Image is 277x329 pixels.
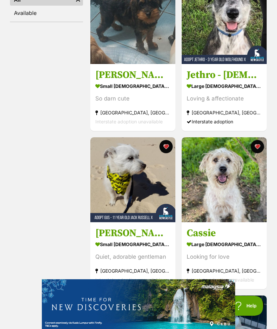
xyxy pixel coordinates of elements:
a: [PERSON_NAME] - [DEMOGRAPHIC_DATA] [PERSON_NAME] X small [DEMOGRAPHIC_DATA] Dog Quiet, adorable g... [90,222,175,289]
div: [GEOGRAPHIC_DATA], [GEOGRAPHIC_DATA] [95,108,170,117]
span: Interstate adoption unavailable [95,277,163,283]
div: [GEOGRAPHIC_DATA], [GEOGRAPHIC_DATA] [95,266,170,275]
a: [PERSON_NAME] small [DEMOGRAPHIC_DATA] Dog So darn cute [GEOGRAPHIC_DATA], [GEOGRAPHIC_DATA] Inte... [90,64,175,131]
div: Interstate adoption [187,117,262,126]
img: Gus - 11 Year Old Jack Russell X [90,137,175,222]
div: So darn cute [95,94,170,103]
div: large [DEMOGRAPHIC_DATA] Dog [187,239,262,249]
span: Interstate adoption unavailable [95,119,163,124]
div: large [DEMOGRAPHIC_DATA] Dog [187,81,262,91]
div: Quiet, adorable gentleman [95,252,170,261]
button: favourite [159,140,173,153]
div: small [DEMOGRAPHIC_DATA] Dog [95,239,170,249]
h3: [PERSON_NAME] [95,69,170,81]
h3: Jethro - [DEMOGRAPHIC_DATA] Wolfhound X [187,69,262,81]
button: favourite [250,140,264,153]
button: favourite [250,298,264,311]
div: Looking for love [187,252,262,261]
span: Interstate adoption unavailable [187,277,254,283]
div: [GEOGRAPHIC_DATA], [GEOGRAPHIC_DATA] [187,266,262,275]
h3: [PERSON_NAME] - [DEMOGRAPHIC_DATA] [PERSON_NAME] X [95,227,170,239]
a: Cassie large [DEMOGRAPHIC_DATA] Dog Looking for love [GEOGRAPHIC_DATA], [GEOGRAPHIC_DATA] Interst... [182,222,267,289]
h3: Cassie [187,227,262,239]
iframe: Help Scout Beacon - Open [229,296,264,316]
img: Cassie [182,137,267,222]
a: Jethro - [DEMOGRAPHIC_DATA] Wolfhound X large [DEMOGRAPHIC_DATA] Dog Loving & affectionate [GEOGR... [182,64,267,131]
div: [GEOGRAPHIC_DATA], [GEOGRAPHIC_DATA] [187,108,262,117]
a: Available [10,7,83,19]
div: small [DEMOGRAPHIC_DATA] Dog [95,81,170,91]
div: Loving & affectionate [187,94,262,103]
iframe: Advertisement [18,296,259,326]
